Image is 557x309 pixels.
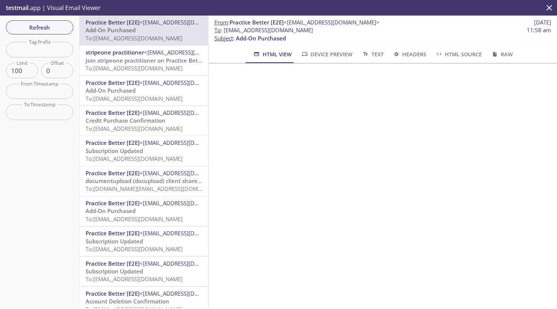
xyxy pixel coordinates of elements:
span: <[EMAIL_ADDRESS][DOMAIN_NAME]> [140,139,236,146]
div: Practice Better [E2E]<[EMAIL_ADDRESS][DOMAIN_NAME]>Add-On PurchasedTo:[EMAIL_ADDRESS][DOMAIN_NAME] [80,76,208,106]
span: : [EMAIL_ADDRESS][DOMAIN_NAME] [214,26,313,34]
div: Practice Better [E2E]<[EMAIL_ADDRESS][DOMAIN_NAME]>documentupload (docupload) client shared files... [80,166,208,196]
div: Practice Better [E2E]<[EMAIL_ADDRESS][DOMAIN_NAME]>Subscription UpdatedTo:[EMAIL_ADDRESS][DOMAIN_... [80,257,208,286]
span: To: [EMAIL_ADDRESS][DOMAIN_NAME] [86,155,183,162]
span: Credit Purchase Confirmation [86,117,166,124]
span: <[EMAIL_ADDRESS][DOMAIN_NAME]> [140,229,236,237]
div: Practice Better [E2E]<[EMAIL_ADDRESS][DOMAIN_NAME]>Credit Purchase ConfirmationTo:[EMAIL_ADDRESS]... [80,106,208,136]
span: To: [EMAIL_ADDRESS][DOMAIN_NAME] [86,34,183,42]
span: Practice Better [E2E] [86,19,140,26]
span: <[EMAIL_ADDRESS][DOMAIN_NAME]> [140,109,236,116]
span: <[EMAIL_ADDRESS][DOMAIN_NAME]> [140,169,236,177]
span: Subscription Updated [86,237,143,245]
span: documentupload (docupload) client shared files with you [86,177,238,185]
span: <[EMAIL_ADDRESS][DOMAIN_NAME]> [140,19,236,26]
span: [DATE] [534,19,551,26]
span: Add-On Purchased [86,207,136,215]
span: To: [DOMAIN_NAME][EMAIL_ADDRESS][DOMAIN_NAME] [86,185,226,192]
span: To [214,26,221,34]
span: Practice Better [E2E] [86,79,140,86]
span: <[EMAIL_ADDRESS][DOMAIN_NAME]> [144,49,240,56]
span: <[EMAIL_ADDRESS][DOMAIN_NAME]> [140,290,236,297]
span: To: [EMAIL_ADDRESS][DOMAIN_NAME] [86,95,183,102]
span: Practice Better [E2E] [86,260,140,267]
span: Practice Better [E2E] [86,290,140,297]
span: testmail [6,4,29,12]
span: To: [EMAIL_ADDRESS][DOMAIN_NAME] [86,125,183,132]
span: Raw [491,50,513,59]
span: Subscription Updated [86,268,143,275]
div: Practice Better [E2E]<[EMAIL_ADDRESS][DOMAIN_NAME]>Subscription UpdatedTo:[EMAIL_ADDRESS][DOMAIN_... [80,136,208,166]
span: Practice Better [E2E] [86,199,140,207]
div: Practice Better [E2E]<[EMAIL_ADDRESS][DOMAIN_NAME]>Add-On PurchasedTo:[EMAIL_ADDRESS][DOMAIN_NAME] [80,196,208,226]
span: Practice Better [E2E] [86,169,140,177]
span: To: [EMAIL_ADDRESS][DOMAIN_NAME] [86,245,183,253]
span: : [214,19,380,26]
span: <[EMAIL_ADDRESS][DOMAIN_NAME]> [140,79,236,86]
span: Add-On Purchased [86,26,136,34]
div: stripeone practitioner<[EMAIL_ADDRESS][DOMAIN_NAME]>Join stripeone practitioner on Practice Bette... [80,46,208,75]
span: HTML Source [435,50,482,59]
button: Refresh [6,20,73,34]
div: Practice Better [E2E]<[EMAIL_ADDRESS][DOMAIN_NAME]>Add-On PurchasedTo:[EMAIL_ADDRESS][DOMAIN_NAME] [80,16,208,45]
span: <[EMAIL_ADDRESS][DOMAIN_NAME]> [284,19,380,26]
p: : [214,26,551,42]
span: Headers [393,50,426,59]
span: Subscription Updated [86,147,143,154]
span: Practice Better [E2E] [86,109,140,116]
span: 11:58 am [527,26,551,34]
span: Subject [214,34,233,42]
span: Account Deletion Confirmation [86,298,169,305]
span: <[EMAIL_ADDRESS][DOMAIN_NAME]> [140,199,236,207]
span: Add-On Purchased [86,87,136,94]
span: Device Preview [301,50,353,59]
span: <[EMAIL_ADDRESS][DOMAIN_NAME]> [140,260,236,267]
span: Join stripeone practitioner on Practice Better [86,57,206,64]
span: Add-On Purchased [236,34,286,42]
span: To: [EMAIL_ADDRESS][DOMAIN_NAME] [86,215,183,223]
span: From [214,19,228,26]
span: Refresh [12,23,67,32]
span: stripeone practitioner [86,49,144,56]
div: Practice Better [E2E]<[EMAIL_ADDRESS][DOMAIN_NAME]>Subscription UpdatedTo:[EMAIL_ADDRESS][DOMAIN_... [80,226,208,256]
span: Practice Better [E2E] [230,19,284,26]
span: HTML View [253,50,291,59]
span: To: [EMAIL_ADDRESS][DOMAIN_NAME] [86,275,183,283]
span: Practice Better [E2E] [86,139,140,146]
span: To: [EMAIL_ADDRESS][DOMAIN_NAME] [86,64,183,72]
span: Practice Better [E2E] [86,229,140,237]
span: Text [361,50,383,59]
